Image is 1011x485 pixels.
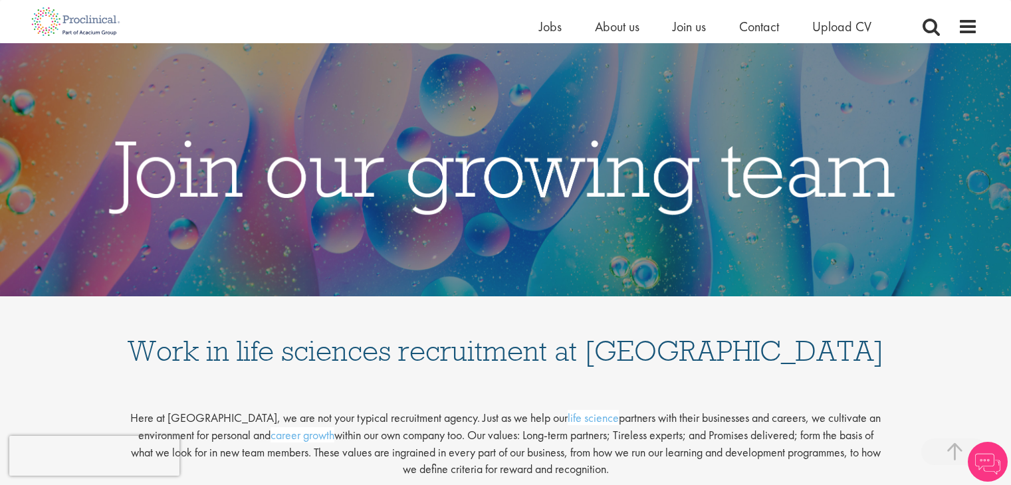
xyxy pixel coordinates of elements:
a: Upload CV [812,18,871,35]
a: Join us [673,18,706,35]
h1: Work in life sciences recruitment at [GEOGRAPHIC_DATA] [127,310,885,365]
p: Here at [GEOGRAPHIC_DATA], we are not your typical recruitment agency. Just as we help our partne... [127,399,885,478]
img: Chatbot [968,442,1008,482]
a: career growth [271,427,334,442]
a: Contact [739,18,779,35]
a: Jobs [539,18,562,35]
a: About us [595,18,639,35]
iframe: reCAPTCHA [9,436,179,476]
a: life science [568,410,619,425]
